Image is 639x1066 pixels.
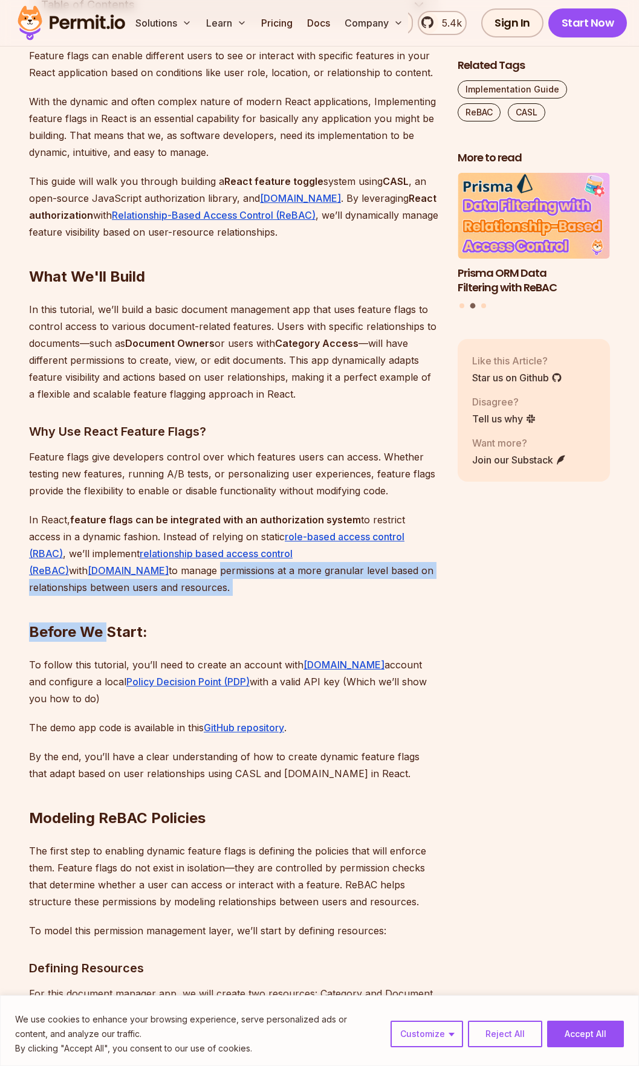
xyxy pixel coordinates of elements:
[459,303,464,308] button: Go to slide 1
[472,436,566,450] p: Want more?
[458,173,610,296] li: 2 of 3
[88,564,169,577] a: [DOMAIN_NAME]
[472,453,566,467] a: Join our Substack
[224,175,323,187] strong: React feature toggle
[458,173,610,296] a: Prisma ORM Data Filtering with ReBACPrisma ORM Data Filtering with ReBAC
[470,303,476,308] button: Go to slide 2
[29,511,438,596] p: In React, to restrict access in a dynamic fashion. Instead of relying on static , we’ll implement...
[391,1021,463,1047] button: Customize
[275,337,358,349] strong: Category Access
[340,11,408,35] button: Company
[260,192,341,204] a: [DOMAIN_NAME]
[126,676,250,688] a: Policy Decision Point (PDP)
[204,722,284,734] a: GitHub repository
[472,354,562,368] p: Like this Article?
[302,11,335,35] a: Docs
[481,8,543,37] a: Sign In
[418,11,467,35] a: 5.4k
[472,395,536,409] p: Disagree?
[29,842,438,910] p: The first step to enabling dynamic feature flags is defining the policies that will enforce them....
[29,985,438,1053] p: For this document manager app, we will create two resources: Category and Document. Think of a ca...
[70,514,361,526] strong: feature flags can be integrated with an authorization system
[29,760,438,828] h2: Modeling ReBAC Policies
[472,370,562,385] a: Star us on Github
[508,103,545,121] a: CASL
[29,47,438,81] p: ⁠Feature flags can enable different users to see or interact with specific features in your React...
[481,303,486,308] button: Go to slide 3
[435,16,462,30] span: 5.4k
[383,175,409,187] strong: CASL
[548,8,628,37] a: Start Now
[458,150,610,166] h2: More to read
[15,1041,381,1056] p: By clicking "Accept All", you consent to our use of cookies.
[256,11,297,35] a: Pricing
[458,173,610,259] img: Prisma ORM Data Filtering with ReBAC
[29,574,438,642] h2: Before We Start:
[29,748,438,782] p: By the end, you’ll have a clear understanding of how to create dynamic feature flags that adapt b...
[458,173,610,310] div: Posts
[29,93,438,161] p: With the dynamic and often complex nature of modern React applications, Implementing feature flag...
[472,412,536,426] a: Tell us why
[29,922,438,939] p: To model this permission management layer, we’ll start by defining resources:
[12,2,131,44] img: Permit logo
[29,219,438,286] h2: What We'll Build
[29,656,438,707] p: To follow this tutorial, you’ll need to create an account with account and configure a local with...
[15,1012,381,1041] p: We use cookies to enhance your browsing experience, serve personalized ads or content, and analyz...
[458,58,610,73] h2: Related Tags
[201,11,251,35] button: Learn
[29,719,438,736] p: The demo app code is available in this .
[112,209,316,221] a: Relationship-Based Access Control (ReBAC)
[547,1021,624,1047] button: Accept All
[29,422,438,441] h3: Why Use React Feature Flags?
[458,265,610,296] h3: Prisma ORM Data Filtering with ReBAC
[303,659,384,671] a: [DOMAIN_NAME]
[29,958,438,978] h3: Defining Resources
[29,548,293,577] a: relationship based access control (ReBAC)
[125,337,215,349] strong: Document Owners
[468,1021,542,1047] button: Reject All
[458,80,567,99] a: Implementation Guide
[458,103,501,121] a: ReBAC
[29,173,438,241] p: This guide will walk you through building a system using , an open-source JavaScript authorizatio...
[29,448,438,499] p: Feature flags give developers control over which features users can access. Whether testing new f...
[29,301,438,402] p: In this tutorial, we’ll build a basic document management app that uses feature flags to control ...
[131,11,196,35] button: Solutions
